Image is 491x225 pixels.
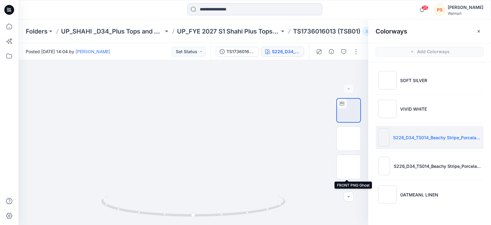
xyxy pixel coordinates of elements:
p: OATMEANL LINEN [400,191,438,198]
p: S226_D34_TS014_Beachy Stripe_Porcelain Beige_Dark Navy_2.5in [394,163,481,169]
button: TS1736016013-14-06-25-WALMART-PLUS-PANT [216,47,259,57]
span: Posted [DATE] 14:04 by [26,48,110,55]
h2: Colorways [376,28,407,35]
div: [PERSON_NAME] [448,4,483,11]
img: VIVID WHITE [378,100,396,118]
p: VIVID WHITE [400,106,427,112]
a: Folders [26,27,48,36]
img: S226_D34_TS014_Beachy Stripe_Porcelain Beige_Dark Navy_2.5in [378,157,390,175]
div: Walmart [448,11,483,16]
p: S226_D34_TS014_Beachy Stripe_Porcelain Beige_Fudge Brownie_2.5in [393,134,481,141]
a: [PERSON_NAME] [75,49,110,54]
p: TS1736016013 (TSB01) [293,27,360,36]
div: S226_D34_TS014_Beachy Stripe_Porcelain Beige_Fudge Brownie_2.5in [272,48,300,55]
button: Details [327,47,336,57]
div: TS1736016013-14-06-25-WALMART-PLUS-PANT [226,48,255,55]
img: OATMEANL LINEN [378,185,396,204]
a: UP_SHAHI _D34_Plus Tops and Dresses [61,27,164,36]
button: 50 [363,27,383,36]
img: SOFT SILVER [378,71,396,89]
a: UP_FYE 2027 S1 Shahi Plus Tops Dresses & Bottoms [177,27,280,36]
span: 25 [422,5,428,10]
p: SOFT SILVER [400,77,427,84]
img: S226_D34_TS014_Beachy Stripe_Porcelain Beige_Fudge Brownie_2.5in [378,128,389,147]
div: PS [434,4,445,15]
button: S226_D34_TS014_Beachy Stripe_Porcelain Beige_Fudge Brownie_2.5in [261,47,304,57]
